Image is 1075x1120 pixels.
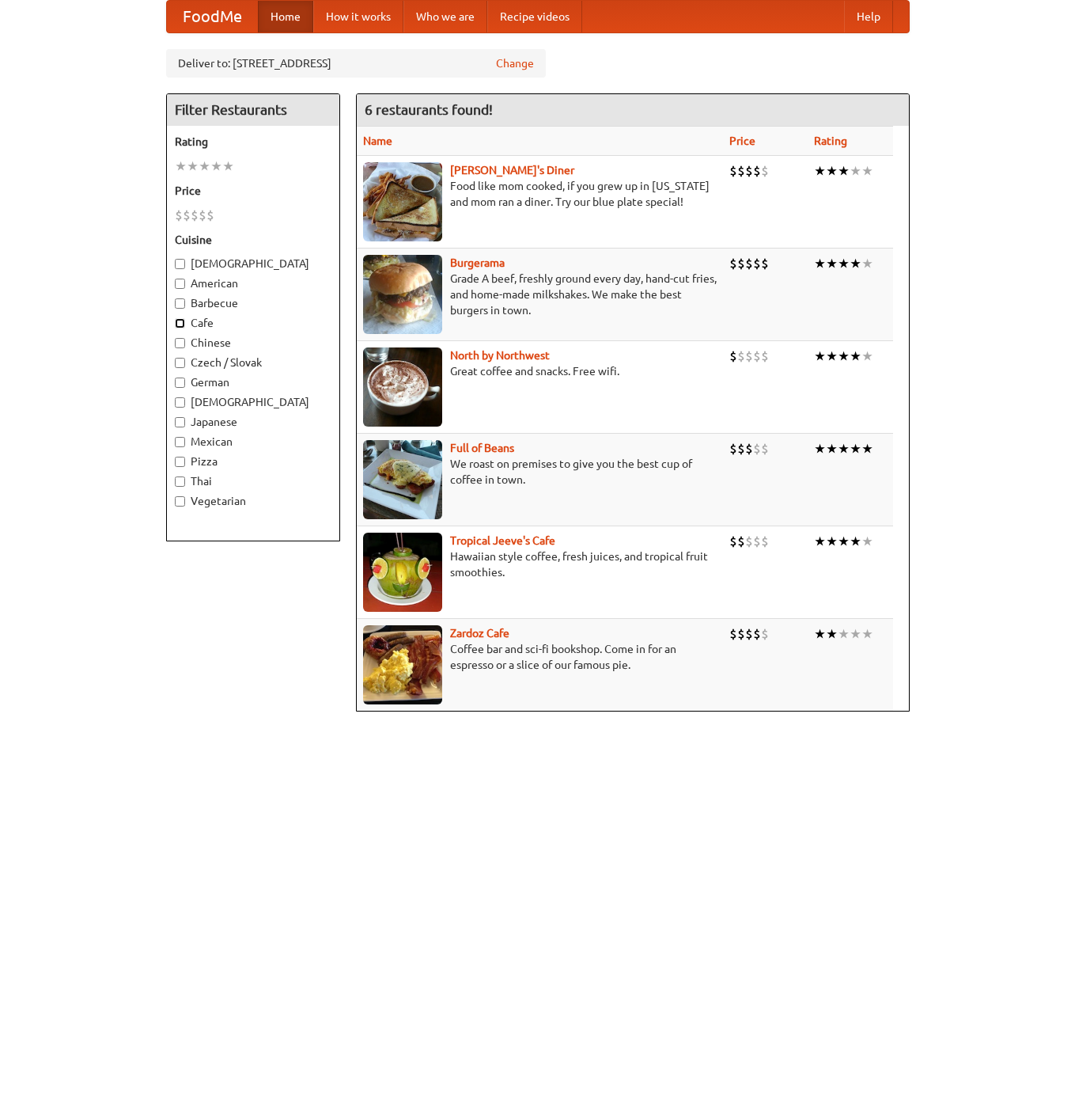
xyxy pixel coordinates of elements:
[729,135,755,147] a: Price
[737,440,745,457] li: $
[175,378,185,388] input: German
[313,1,403,32] a: How it works
[745,625,753,643] li: $
[838,162,850,180] li: ★
[175,275,331,291] label: American
[363,533,442,612] img: jeeves.jpg
[175,394,331,410] label: [DEMOGRAPHIC_DATA]
[175,358,185,368] input: Czech / Slovak
[745,162,753,180] li: $
[737,255,745,272] li: $
[496,55,534,71] a: Change
[450,349,550,362] a: North by Northwest
[175,256,331,271] label: [DEMOGRAPHIC_DATA]
[814,255,826,272] li: ★
[729,440,737,457] li: $
[761,162,769,180] li: $
[175,158,187,175] li: ★
[175,315,331,331] label: Cafe
[450,534,555,547] a: Tropical Jeeve's Cafe
[450,164,574,177] b: [PERSON_NAME]'s Diner
[838,255,850,272] li: ★
[753,533,761,550] li: $
[826,347,838,365] li: ★
[850,625,861,643] li: ★
[826,440,838,457] li: ★
[175,493,331,509] label: Vegetarian
[838,625,850,643] li: ★
[487,1,582,32] a: Recipe videos
[850,533,861,550] li: ★
[861,162,873,180] li: ★
[814,135,847,147] a: Rating
[814,347,826,365] li: ★
[850,255,861,272] li: ★
[258,1,313,32] a: Home
[753,347,761,365] li: $
[745,440,753,457] li: $
[175,434,331,450] label: Mexican
[826,162,838,180] li: ★
[844,1,893,32] a: Help
[729,347,737,365] li: $
[753,440,761,457] li: $
[365,102,493,117] ng-pluralize: 6 restaurants found!
[175,134,331,150] h5: Rating
[175,298,185,309] input: Barbecue
[861,533,873,550] li: ★
[403,1,487,32] a: Who we are
[826,533,838,550] li: ★
[838,533,850,550] li: ★
[861,255,873,272] li: ★
[826,625,838,643] li: ★
[175,476,185,487] input: Thai
[838,347,850,365] li: ★
[175,414,331,430] label: Japanese
[363,135,392,147] a: Name
[222,158,234,175] li: ★
[761,533,769,550] li: $
[175,338,185,348] input: Chinese
[729,625,737,643] li: $
[450,256,505,269] a: Burgerama
[761,625,769,643] li: $
[175,437,185,447] input: Mexican
[745,255,753,272] li: $
[199,207,206,224] li: $
[175,183,331,199] h5: Price
[199,158,210,175] li: ★
[187,158,199,175] li: ★
[745,347,753,365] li: $
[206,207,214,224] li: $
[175,374,331,390] label: German
[363,625,442,704] img: zardoz.jpg
[363,363,717,379] p: Great coffee and snacks. Free wifi.
[363,255,442,334] img: burgerama.jpg
[363,162,442,241] img: sallys.jpg
[175,335,331,351] label: Chinese
[753,162,761,180] li: $
[450,442,514,454] a: Full of Beans
[175,207,183,224] li: $
[826,255,838,272] li: ★
[729,533,737,550] li: $
[761,440,769,457] li: $
[761,255,769,272] li: $
[814,533,826,550] li: ★
[814,162,826,180] li: ★
[191,207,199,224] li: $
[814,625,826,643] li: ★
[814,440,826,457] li: ★
[363,440,442,519] img: beans.jpg
[850,162,861,180] li: ★
[210,158,222,175] li: ★
[363,347,442,427] img: north.jpg
[175,355,331,370] label: Czech / Slovak
[450,627,509,640] a: Zardoz Cafe
[167,1,258,32] a: FoodMe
